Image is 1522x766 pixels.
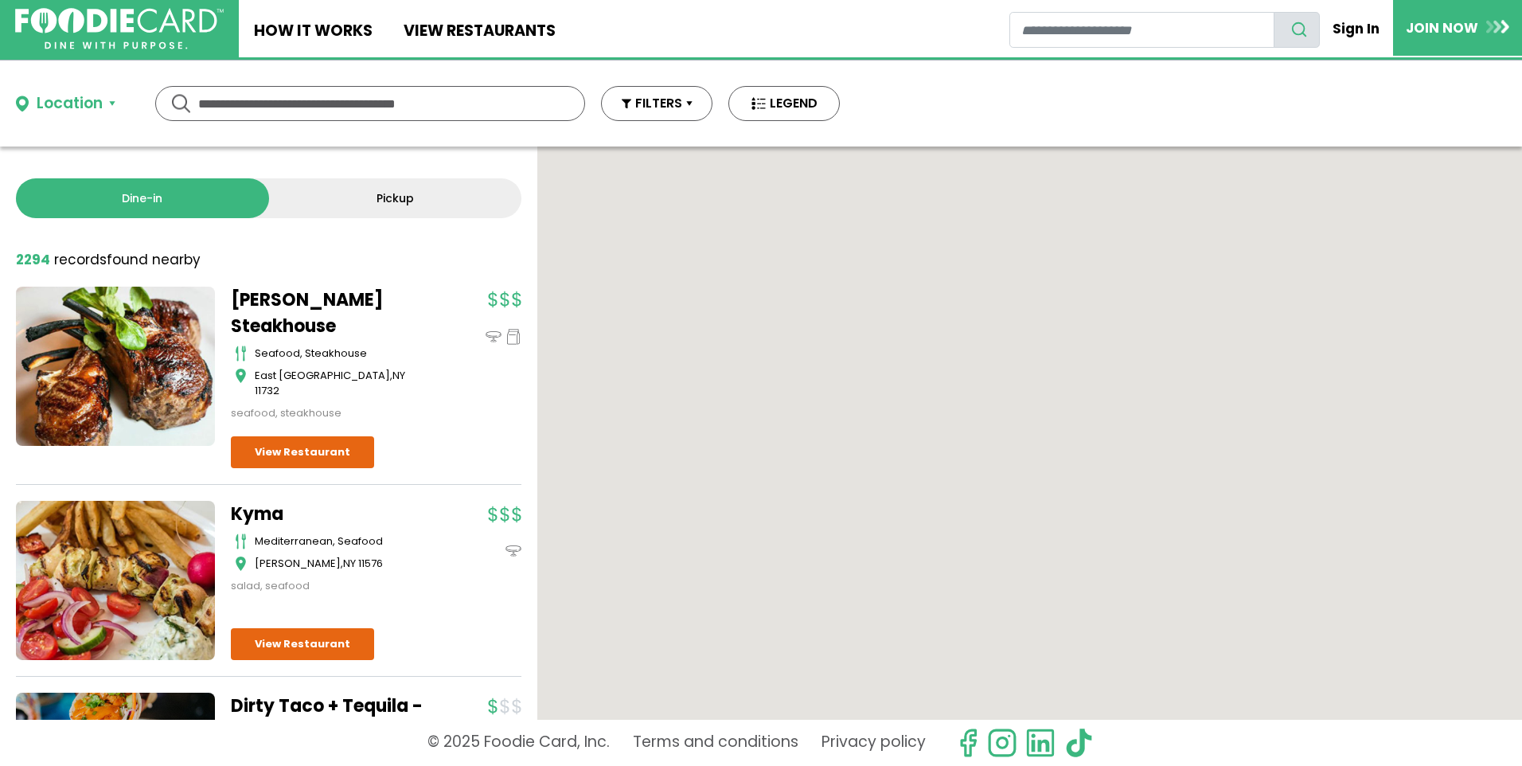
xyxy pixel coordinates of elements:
div: , [255,556,430,572]
img: linkedin.svg [1025,728,1056,758]
a: [PERSON_NAME] Steakhouse [231,287,430,339]
div: salad, seafood [231,578,430,594]
img: map_icon.svg [235,368,247,384]
div: , [255,368,430,399]
span: records [54,250,107,269]
button: FILTERS [601,86,712,121]
img: FoodieCard; Eat, Drink, Save, Donate [15,8,224,50]
svg: check us out on facebook [953,728,983,758]
img: dinein_icon.svg [486,329,501,345]
div: Location [37,92,103,115]
div: found nearby [16,250,201,271]
div: mediterranean, seafood [255,533,430,549]
span: 11732 [255,383,279,398]
a: Terms and conditions [633,728,798,758]
div: seafood, steakhouse [255,346,430,362]
a: Sign In [1320,11,1393,46]
img: pickup_icon.svg [505,329,521,345]
a: Pickup [269,178,522,218]
span: [PERSON_NAME] [255,556,341,571]
span: NY [343,556,356,571]
img: dinein_icon.svg [505,543,521,559]
a: View Restaurant [231,436,374,468]
a: Dine-in [16,178,269,218]
button: Location [16,92,115,115]
button: search [1274,12,1320,48]
span: 11576 [358,556,383,571]
a: Kyma [231,501,430,527]
p: © 2025 Foodie Card, Inc. [427,728,610,758]
img: map_icon.svg [235,556,247,572]
button: LEGEND [728,86,840,121]
img: cutlery_icon.svg [235,533,247,549]
a: Dirty Taco + Tequila - Patchogue [231,693,430,745]
div: seafood, steakhouse [231,405,430,421]
strong: 2294 [16,250,50,269]
span: East [GEOGRAPHIC_DATA] [255,368,390,383]
span: NY [392,368,405,383]
input: restaurant search [1009,12,1274,48]
a: View Restaurant [231,628,374,660]
img: tiktok.svg [1063,728,1094,758]
a: Privacy policy [821,728,926,758]
img: cutlery_icon.svg [235,346,247,362]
